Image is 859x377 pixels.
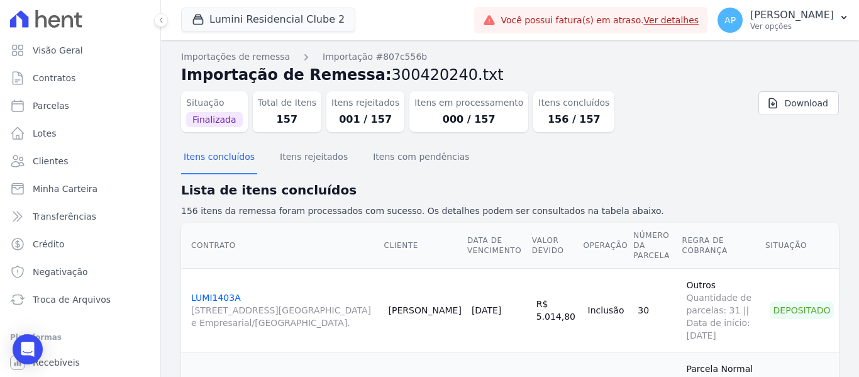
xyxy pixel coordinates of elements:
[33,155,68,167] span: Clientes
[5,176,155,201] a: Minha Carteira
[750,21,834,31] p: Ver opções
[392,66,504,84] span: 300420240.txt
[707,3,859,38] button: AP [PERSON_NAME] Ver opções
[33,266,88,278] span: Negativação
[33,99,69,112] span: Parcelas
[191,304,379,329] span: [STREET_ADDRESS][GEOGRAPHIC_DATA] e Empresarial/[GEOGRAPHIC_DATA].
[186,96,243,110] dt: Situação
[181,50,290,64] a: Importações de remessa
[181,205,839,218] p: 156 itens da remessa foram processados com sucesso. Os detalhes podem ser consultados na tabela a...
[10,330,150,345] div: Plataformas
[33,72,75,84] span: Contratos
[633,268,681,352] td: 30
[33,238,65,250] span: Crédito
[583,268,633,352] td: Inclusão
[414,112,523,127] dd: 000 / 157
[467,268,531,352] td: [DATE]
[181,181,839,200] h2: Lista de itens concluídos
[33,127,57,140] span: Lotes
[331,96,399,110] dt: Itens rejeitados
[644,15,699,25] a: Ver detalhes
[370,142,472,174] button: Itens com pendências
[531,223,583,269] th: Valor devido
[33,183,97,195] span: Minha Carteira
[414,96,523,110] dt: Itens em processamento
[538,112,609,127] dd: 156 / 157
[33,210,96,223] span: Transferências
[258,112,317,127] dd: 157
[5,38,155,63] a: Visão Geral
[277,142,350,174] button: Itens rejeitados
[538,96,609,110] dt: Itens concluídos
[181,8,355,31] button: Lumini Residencial Clube 2
[583,223,633,269] th: Operação
[33,356,80,369] span: Recebíveis
[5,204,155,229] a: Transferências
[323,50,427,64] a: Importação #807c556b
[191,293,379,329] a: LUMI1403A[STREET_ADDRESS][GEOGRAPHIC_DATA] e Empresarial/[GEOGRAPHIC_DATA].
[33,293,111,306] span: Troca de Arquivos
[181,64,839,86] h2: Importação de Remessa:
[5,350,155,375] a: Recebíveis
[633,223,681,269] th: Número da Parcela
[724,16,736,25] span: AP
[5,287,155,312] a: Troca de Arquivos
[181,223,384,269] th: Contrato
[186,112,243,127] span: Finalizada
[5,259,155,284] a: Negativação
[681,223,765,269] th: Regra de Cobrança
[181,142,257,174] button: Itens concluídos
[501,14,699,27] span: Você possui fatura(s) em atraso.
[258,96,317,110] dt: Total de Itens
[531,268,583,352] td: R$ 5.014,80
[5,93,155,118] a: Parcelas
[384,223,467,269] th: Cliente
[765,223,839,269] th: Situação
[770,301,834,319] div: Depositado
[384,268,467,352] td: [PERSON_NAME]
[5,149,155,174] a: Clientes
[5,65,155,91] a: Contratos
[5,121,155,146] a: Lotes
[13,334,43,364] div: Open Intercom Messenger
[181,50,839,64] nav: Breadcrumb
[681,268,765,352] td: Outros
[331,112,399,127] dd: 001 / 157
[33,44,83,57] span: Visão Geral
[750,9,834,21] p: [PERSON_NAME]
[758,91,839,115] a: Download
[5,232,155,257] a: Crédito
[686,291,760,342] span: Quantidade de parcelas: 31 || Data de início: [DATE]
[467,223,531,269] th: Data de Vencimento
